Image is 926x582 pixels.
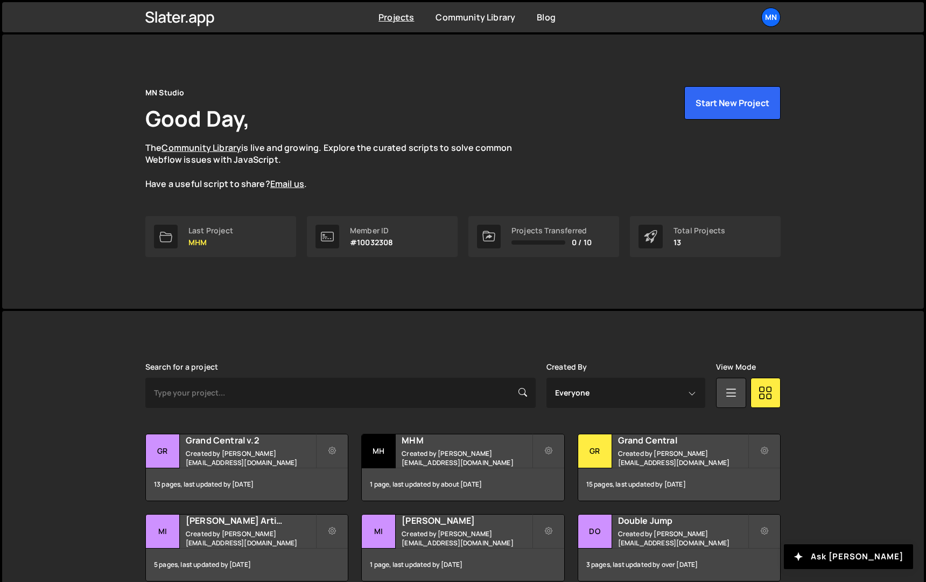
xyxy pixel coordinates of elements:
a: Mi [PERSON_NAME] Created by [PERSON_NAME][EMAIL_ADDRESS][DOMAIN_NAME] 1 page, last updated by [DATE] [361,514,564,581]
label: View Mode [716,363,756,371]
a: Gr Grand Central Created by [PERSON_NAME][EMAIL_ADDRESS][DOMAIN_NAME] 15 pages, last updated by [... [578,434,781,501]
p: 13 [674,238,725,247]
p: The is live and growing. Explore the curated scripts to solve common Webflow issues with JavaScri... [145,142,533,190]
div: Do [578,515,612,549]
small: Created by [PERSON_NAME][EMAIL_ADDRESS][DOMAIN_NAME] [186,449,315,467]
button: Ask [PERSON_NAME] [784,544,913,569]
div: Total Projects [674,226,725,235]
div: MH [362,434,396,468]
label: Search for a project [145,363,218,371]
div: Gr [578,434,612,468]
div: 15 pages, last updated by [DATE] [578,468,780,501]
a: Last Project MHM [145,216,296,257]
div: 5 pages, last updated by [DATE] [146,549,348,581]
a: Blog [537,11,556,23]
a: Projects [378,11,414,23]
div: Mi [362,515,396,549]
h2: Grand Central v.2 [186,434,315,446]
a: MH MHM Created by [PERSON_NAME][EMAIL_ADDRESS][DOMAIN_NAME] 1 page, last updated by about [DATE] [361,434,564,501]
button: Start New Project [684,86,781,120]
h1: Good Day, [145,103,250,133]
div: Gr [146,434,180,468]
small: Created by [PERSON_NAME][EMAIL_ADDRESS][DOMAIN_NAME] [186,529,315,548]
div: MN Studio [145,86,184,99]
div: 3 pages, last updated by over [DATE] [578,549,780,581]
div: 1 page, last updated by [DATE] [362,549,564,581]
a: MN [761,8,781,27]
div: 13 pages, last updated by [DATE] [146,468,348,501]
a: Gr Grand Central v.2 Created by [PERSON_NAME][EMAIL_ADDRESS][DOMAIN_NAME] 13 pages, last updated ... [145,434,348,501]
p: MHM [188,238,233,247]
p: #10032308 [350,238,393,247]
small: Created by [PERSON_NAME][EMAIL_ADDRESS][DOMAIN_NAME] [618,449,748,467]
a: Mi [PERSON_NAME] Artists Created by [PERSON_NAME][EMAIL_ADDRESS][DOMAIN_NAME] 5 pages, last updat... [145,514,348,581]
h2: MHM [402,434,531,446]
input: Type your project... [145,378,536,408]
a: Email us [270,178,304,190]
small: Created by [PERSON_NAME][EMAIL_ADDRESS][DOMAIN_NAME] [402,529,531,548]
h2: [PERSON_NAME] Artists [186,515,315,526]
span: 0 / 10 [572,238,592,247]
div: 1 page, last updated by about [DATE] [362,468,564,501]
a: Community Library [436,11,515,23]
h2: Grand Central [618,434,748,446]
a: Community Library [162,142,241,154]
a: Do Double Jump Created by [PERSON_NAME][EMAIL_ADDRESS][DOMAIN_NAME] 3 pages, last updated by over... [578,514,781,581]
div: Projects Transferred [511,226,592,235]
small: Created by [PERSON_NAME][EMAIL_ADDRESS][DOMAIN_NAME] [618,529,748,548]
div: Mi [146,515,180,549]
div: Member ID [350,226,393,235]
div: Last Project [188,226,233,235]
label: Created By [546,363,587,371]
h2: [PERSON_NAME] [402,515,531,526]
h2: Double Jump [618,515,748,526]
small: Created by [PERSON_NAME][EMAIL_ADDRESS][DOMAIN_NAME] [402,449,531,467]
